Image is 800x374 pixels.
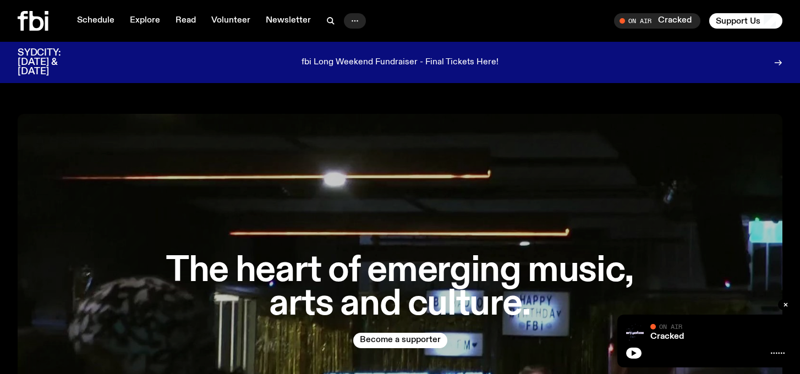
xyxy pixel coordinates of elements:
[353,333,447,348] button: Become a supporter
[259,13,317,29] a: Newsletter
[154,254,646,321] h1: The heart of emerging music, arts and culture.
[716,16,760,26] span: Support Us
[123,13,167,29] a: Explore
[302,58,498,68] p: fbi Long Weekend Fundraiser - Final Tickets Here!
[709,13,782,29] button: Support Us
[650,332,684,341] a: Cracked
[626,323,644,341] img: Logo for Podcast Cracked. Black background, with white writing, with glass smashing graphics
[659,323,682,330] span: On Air
[205,13,257,29] a: Volunteer
[614,13,700,29] button: On AirCracked
[18,48,88,76] h3: SYDCITY: [DATE] & [DATE]
[169,13,202,29] a: Read
[70,13,121,29] a: Schedule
